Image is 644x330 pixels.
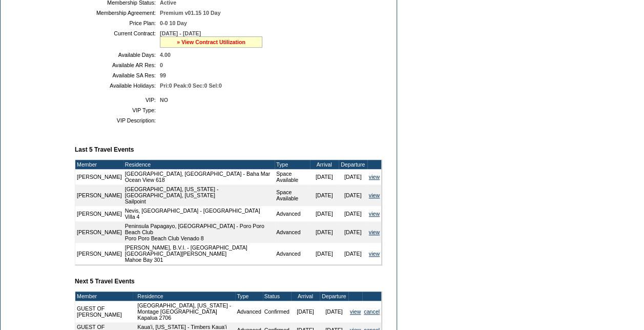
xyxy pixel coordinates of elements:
[79,117,156,123] td: VIP Description:
[75,160,123,169] td: Member
[310,184,339,206] td: [DATE]
[339,221,367,243] td: [DATE]
[275,221,310,243] td: Advanced
[123,206,275,221] td: Nevis, [GEOGRAPHIC_DATA] - [GEOGRAPHIC_DATA] Villa 4
[160,20,187,26] span: 0-0 10 Day
[75,169,123,184] td: [PERSON_NAME]
[369,174,380,180] a: view
[79,10,156,16] td: Membership Agreement:
[79,72,156,78] td: Available SA Res:
[369,211,380,217] a: view
[75,221,123,243] td: [PERSON_NAME]
[339,160,367,169] td: Departure
[75,184,123,206] td: [PERSON_NAME]
[160,52,171,58] span: 4.00
[364,308,380,315] a: cancel
[75,146,134,153] b: Last 5 Travel Events
[275,206,310,221] td: Advanced
[291,292,320,301] td: Arrival
[310,160,339,169] td: Arrival
[160,72,166,78] span: 99
[275,243,310,264] td: Advanced
[123,221,275,243] td: Peninsula Papagayo, [GEOGRAPHIC_DATA] - Poro Poro Beach Club Poro Poro Beach Club Venado 8
[235,301,262,322] td: Advanced
[123,160,275,169] td: Residence
[160,62,163,68] span: 0
[177,39,245,45] a: » View Contract Utilization
[136,292,235,301] td: Residence
[235,292,262,301] td: Type
[310,221,339,243] td: [DATE]
[75,301,133,322] td: GUEST OF [PERSON_NAME]
[160,82,222,89] span: Pri:0 Peak:0 Sec:0 Sel:0
[123,184,275,206] td: [GEOGRAPHIC_DATA], [US_STATE] - [GEOGRAPHIC_DATA], [US_STATE] Sailpoint
[79,30,156,48] td: Current Contract:
[339,184,367,206] td: [DATE]
[369,229,380,235] a: view
[79,52,156,58] td: Available Days:
[310,206,339,221] td: [DATE]
[79,20,156,26] td: Price Plan:
[310,169,339,184] td: [DATE]
[79,82,156,89] td: Available Holidays:
[339,169,367,184] td: [DATE]
[369,251,380,257] a: view
[79,107,156,113] td: VIP Type:
[263,301,291,322] td: Confirmed
[75,206,123,221] td: [PERSON_NAME]
[369,192,380,198] a: view
[320,301,348,322] td: [DATE]
[75,292,133,301] td: Member
[275,184,310,206] td: Space Available
[160,30,201,36] span: [DATE] - [DATE]
[79,62,156,68] td: Available AR Res:
[160,10,220,16] span: Premium v01.15 10 Day
[350,308,361,315] a: view
[123,243,275,264] td: [PERSON_NAME], B.V.I. - [GEOGRAPHIC_DATA] [GEOGRAPHIC_DATA][PERSON_NAME] Mahoe Bay 301
[320,292,348,301] td: Departure
[291,301,320,322] td: [DATE]
[310,243,339,264] td: [DATE]
[79,97,156,103] td: VIP:
[339,243,367,264] td: [DATE]
[275,169,310,184] td: Space Available
[136,301,235,322] td: [GEOGRAPHIC_DATA], [US_STATE] - Montage [GEOGRAPHIC_DATA] Kapalua 2706
[275,160,310,169] td: Type
[75,243,123,264] td: [PERSON_NAME]
[263,292,291,301] td: Status
[160,97,168,103] span: NO
[123,169,275,184] td: [GEOGRAPHIC_DATA], [GEOGRAPHIC_DATA] - Baha Mar Ocean View 618
[75,278,135,285] b: Next 5 Travel Events
[339,206,367,221] td: [DATE]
